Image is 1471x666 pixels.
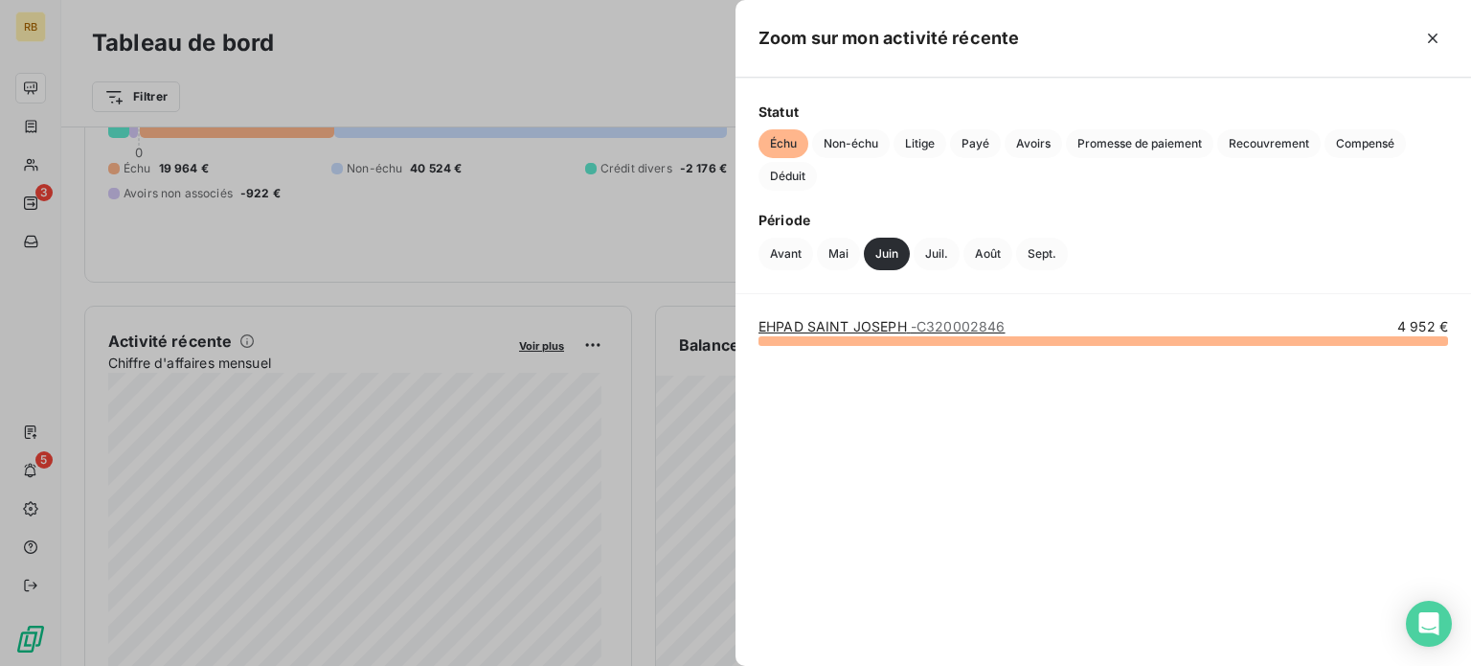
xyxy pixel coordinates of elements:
button: Mai [817,238,860,270]
h5: Zoom sur mon activité récente [758,25,1019,52]
button: Avant [758,238,813,270]
div: Open Intercom Messenger [1406,601,1452,647]
span: Statut [758,102,1448,122]
button: Sept. [1016,238,1068,270]
button: Recouvrement [1217,129,1321,158]
button: Litige [894,129,946,158]
button: Avoirs [1005,129,1062,158]
button: Déduit [758,162,817,191]
button: Promesse de paiement [1066,129,1213,158]
button: Août [963,238,1012,270]
span: 4 952 € [1397,317,1448,336]
span: Période [758,210,1448,230]
button: Compensé [1324,129,1406,158]
button: Juin [864,238,910,270]
button: Payé [950,129,1001,158]
button: Échu [758,129,808,158]
a: EHPAD SAINT JOSEPH [758,318,1006,334]
button: Non-échu [812,129,890,158]
span: - C320002846 [911,318,1006,334]
button: Juil. [914,238,960,270]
